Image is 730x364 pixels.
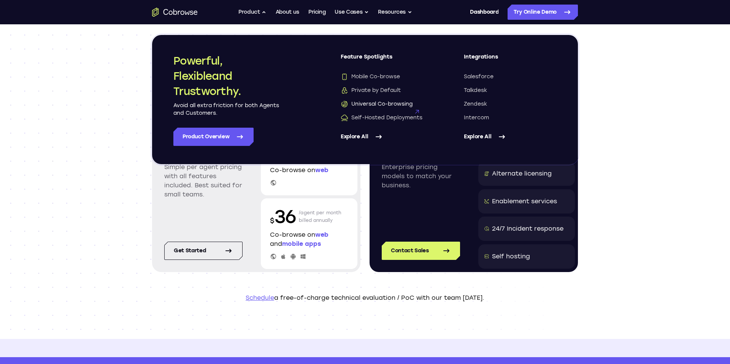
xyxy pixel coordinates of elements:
[492,197,557,206] div: Enablement services
[341,100,348,108] img: Universal Co-browsing
[270,230,348,248] p: Co-browse on and
[341,87,401,94] span: Private by Default
[335,5,369,20] button: Use Cases
[308,5,326,20] a: Pricing
[464,87,487,94] span: Talkdesk
[341,73,433,81] a: Mobile Co-browseMobile Co-browse
[464,114,489,122] span: Intercom
[173,102,280,117] p: Avoid all extra friction for both Agents and Customers.
[341,128,433,146] a: Explore All
[341,114,422,122] span: Self-Hosted Deployments
[341,73,400,81] span: Mobile Co-browse
[270,217,275,225] span: $
[341,53,433,67] span: Feature Spotlights
[382,163,460,190] p: Enterprise pricing models to match your business.
[299,204,341,229] p: /agent per month billed annually
[378,5,412,20] button: Resources
[276,5,299,20] a: About us
[341,114,433,122] a: Self-Hosted DeploymentsSelf-Hosted Deployments
[152,8,198,17] a: Go to the home page
[246,294,274,301] a: Schedule
[464,100,487,108] span: Zendesk
[464,73,494,81] span: Salesforce
[341,100,413,108] span: Universal Co-browsing
[341,100,433,108] a: Universal Co-browsingUniversal Co-browsing
[164,163,243,199] p: Simple per agent pricing with all features included. Best suited for small teams.
[464,73,557,81] a: Salesforce
[173,53,280,99] h2: Powerful, Flexible and Trustworthy.
[282,240,321,247] span: mobile apps
[164,242,243,260] a: Get started
[238,5,267,20] button: Product
[508,5,578,20] a: Try Online Demo
[492,169,552,178] div: Alternate licensing
[152,293,578,302] p: a free-of-charge technical evaluation / PoC with our team [DATE].
[492,252,530,261] div: Self hosting
[382,242,460,260] a: Contact Sales
[470,5,498,20] a: Dashboard
[341,73,348,81] img: Mobile Co-browse
[464,53,557,67] span: Integrations
[341,87,433,94] a: Private by DefaultPrivate by Default
[270,166,348,175] p: Co-browse on
[315,166,328,174] span: web
[270,204,296,229] p: 36
[315,231,328,238] span: web
[464,100,557,108] a: Zendesk
[464,128,557,146] a: Explore All
[341,114,348,122] img: Self-Hosted Deployments
[173,128,254,146] a: Product Overview
[464,87,557,94] a: Talkdesk
[341,87,348,94] img: Private by Default
[464,114,557,122] a: Intercom
[492,224,563,233] div: 24/7 Incident response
